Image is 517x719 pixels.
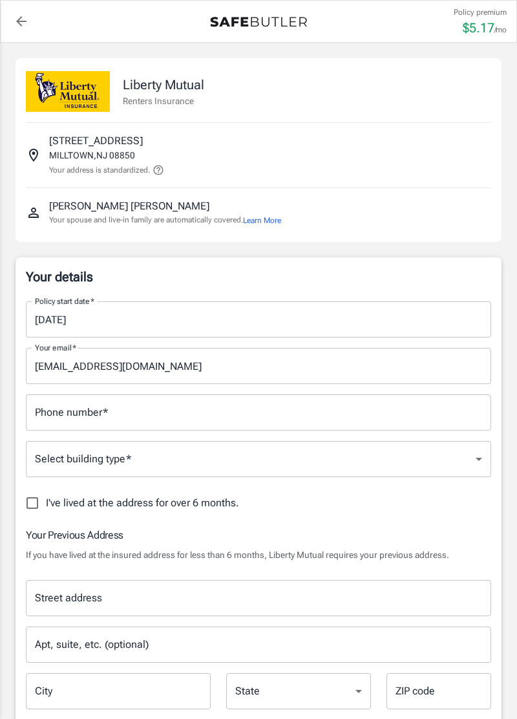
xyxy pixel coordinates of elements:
img: Liberty Mutual [26,71,110,112]
p: Your details [26,268,491,286]
p: Policy premium [454,6,507,18]
p: If you have lived at the insured address for less than 6 months, Liberty Mutual requires your pre... [26,548,491,561]
p: MILLTOWN , NJ 08850 [49,149,135,162]
img: Back to quotes [210,17,307,27]
span: $ 5.17 [463,20,494,36]
p: [STREET_ADDRESS] [49,133,143,149]
a: back to quotes [8,8,34,34]
svg: Insured person [26,205,41,220]
p: Liberty Mutual [123,75,204,94]
span: I've lived at the address for over 6 months. [46,495,239,511]
input: Enter number [26,394,491,431]
p: /mo [494,24,507,36]
h6: Your Previous Address [26,527,491,543]
input: Enter email [26,348,491,384]
svg: Insured address [26,147,41,163]
p: Renters Insurance [123,94,204,107]
label: Your email [35,342,76,353]
p: Your spouse and live-in family are automatically covered. [49,214,281,226]
input: Choose date, selected date is Sep 8, 2025 [26,301,482,338]
p: [PERSON_NAME] [PERSON_NAME] [49,199,209,214]
p: Your address is standardized. [49,164,150,176]
label: Policy start date [35,295,94,306]
button: Learn More [243,215,281,226]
